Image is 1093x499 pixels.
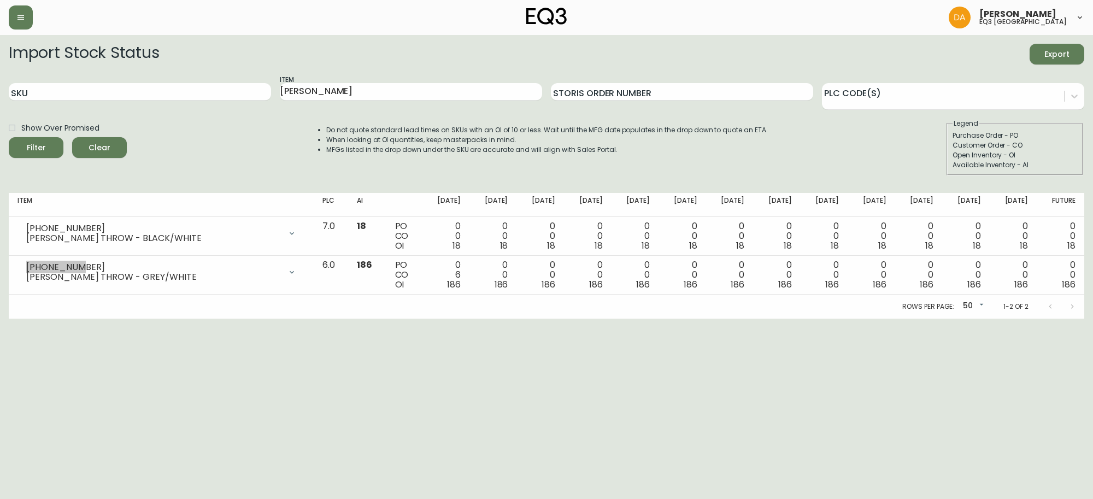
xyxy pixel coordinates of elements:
th: [DATE] [801,193,848,217]
td: 7.0 [314,217,349,256]
th: [DATE] [469,193,517,217]
div: 0 0 [715,221,745,251]
legend: Legend [953,119,979,128]
div: 0 0 [762,260,792,290]
th: [DATE] [612,193,659,217]
span: Export [1038,48,1076,61]
div: 0 0 [809,260,839,290]
div: Filter [27,141,46,155]
th: [DATE] [422,193,469,217]
span: 186 [636,278,650,291]
div: 0 0 [904,221,934,251]
th: [DATE] [564,193,612,217]
span: 18 [689,239,697,252]
span: 186 [873,278,886,291]
span: [PERSON_NAME] [979,10,1056,19]
span: 186 [495,278,508,291]
span: Clear [81,141,118,155]
div: Open Inventory - OI [953,150,1077,160]
span: 18 [1020,239,1028,252]
span: 186 [357,259,372,271]
div: 0 6 [431,260,461,290]
span: 186 [1062,278,1076,291]
div: 50 [959,297,986,315]
th: [DATE] [848,193,895,217]
th: [DATE] [706,193,754,217]
span: 186 [1014,278,1028,291]
div: Purchase Order - PO [953,131,1077,140]
p: 1-2 of 2 [1003,302,1029,312]
span: 18 [736,239,744,252]
div: 0 0 [762,221,792,251]
div: 0 0 [620,221,650,251]
span: 18 [1067,239,1076,252]
span: 18 [831,239,839,252]
div: 0 0 [620,260,650,290]
div: 0 0 [715,260,745,290]
div: 0 0 [573,260,603,290]
th: [DATE] [942,193,990,217]
span: 186 [778,278,792,291]
th: [DATE] [516,193,564,217]
span: OI [395,278,404,291]
div: [PHONE_NUMBER][PERSON_NAME] THROW - GREY/WHITE [17,260,305,284]
span: 18 [973,239,981,252]
div: 0 0 [478,260,508,290]
div: Available Inventory - AI [953,160,1077,170]
div: 0 0 [667,221,697,251]
th: [DATE] [753,193,801,217]
span: 186 [825,278,839,291]
div: PO CO [395,221,414,251]
button: Filter [9,137,63,158]
img: dd1a7e8db21a0ac8adbf82b84ca05374 [949,7,971,28]
span: 186 [589,278,603,291]
div: 0 0 [951,221,981,251]
span: 186 [684,278,697,291]
button: Clear [72,137,127,158]
span: OI [395,239,404,252]
th: Item [9,193,314,217]
span: 18 [642,239,650,252]
th: [DATE] [895,193,943,217]
span: 18 [357,220,366,232]
span: 186 [731,278,744,291]
span: 186 [967,278,981,291]
span: 186 [542,278,555,291]
div: 0 0 [525,221,555,251]
td: 6.0 [314,256,349,295]
div: 0 0 [856,260,886,290]
span: 18 [595,239,603,252]
div: Customer Order - CO [953,140,1077,150]
li: MFGs listed in the drop down under the SKU are accurate and will align with Sales Portal. [326,145,768,155]
th: AI [348,193,386,217]
div: 0 0 [998,260,1029,290]
h5: eq3 [GEOGRAPHIC_DATA] [979,19,1067,25]
th: [DATE] [659,193,706,217]
div: 0 0 [667,260,697,290]
h2: Import Stock Status [9,44,159,64]
div: 0 0 [904,260,934,290]
span: 18 [878,239,886,252]
div: [PHONE_NUMBER][PERSON_NAME] THROW - BLACK/WHITE [17,221,305,245]
li: When looking at OI quantities, keep masterpacks in mind. [326,135,768,145]
div: [PERSON_NAME] THROW - GREY/WHITE [26,272,281,282]
div: 0 0 [1045,260,1076,290]
span: 18 [547,239,555,252]
div: 0 0 [809,221,839,251]
div: 0 0 [951,260,981,290]
div: [PERSON_NAME] THROW - BLACK/WHITE [26,233,281,243]
div: [PHONE_NUMBER] [26,262,281,272]
span: 186 [447,278,461,291]
button: Export [1030,44,1084,64]
li: Do not quote standard lead times on SKUs with an OI of 10 or less. Wait until the MFG date popula... [326,125,768,135]
div: 0 0 [573,221,603,251]
span: Show Over Promised [21,122,99,134]
div: PO CO [395,260,414,290]
th: PLC [314,193,349,217]
img: logo [526,8,567,25]
div: [PHONE_NUMBER] [26,224,281,233]
div: 0 0 [856,221,886,251]
span: 18 [500,239,508,252]
span: 18 [784,239,792,252]
span: 186 [920,278,933,291]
